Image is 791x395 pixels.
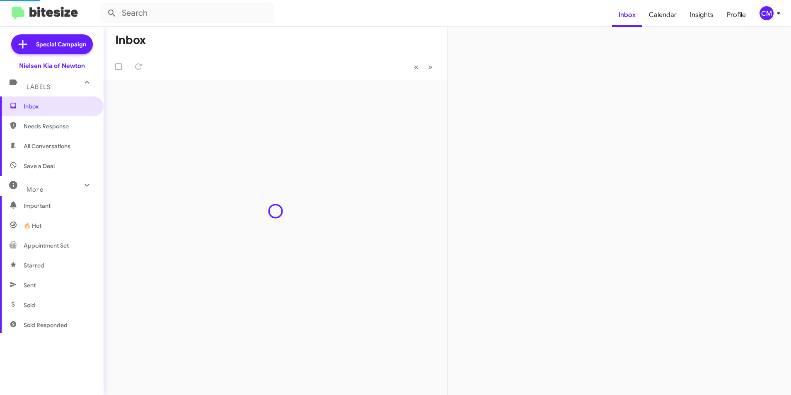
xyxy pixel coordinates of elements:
[115,34,146,47] h1: Inbox
[100,3,274,23] input: Search
[24,142,70,150] span: All Conversations
[409,58,438,75] nav: Page navigation example
[423,58,438,75] button: Next
[19,62,85,70] div: Nielsen Kia of Newton
[24,281,36,289] span: Sent
[27,83,51,91] span: Labels
[24,301,35,309] span: Sold
[414,62,418,72] span: «
[612,3,642,27] a: Inbox
[24,241,69,250] span: Appointment Set
[24,102,94,111] span: Inbox
[24,162,55,170] span: Save a Deal
[36,40,86,48] span: Special Campaign
[720,3,752,27] a: Profile
[642,3,683,27] a: Calendar
[760,6,774,20] div: CM
[24,222,41,230] span: 🔥 Hot
[428,62,433,72] span: »
[409,58,423,75] button: Previous
[27,186,44,193] span: More
[683,3,720,27] a: Insights
[24,261,44,270] span: Starred
[752,6,782,20] button: CM
[24,122,94,130] span: Needs Response
[24,202,94,210] span: Important
[11,34,93,54] a: Special Campaign
[24,321,68,329] span: Sold Responded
